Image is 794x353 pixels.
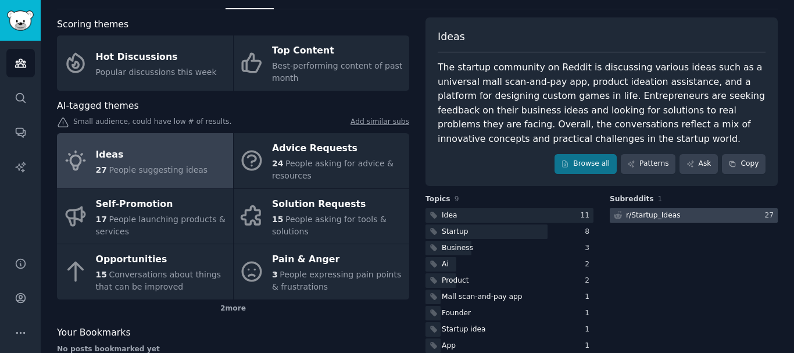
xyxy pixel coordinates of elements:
a: Pain & Anger3People expressing pain points & frustrations [234,244,410,299]
div: Opportunities [96,251,227,269]
span: People suggesting ideas [109,165,208,174]
div: 3 [585,243,593,254]
a: Founder1 [425,306,593,320]
div: Founder [442,308,471,319]
a: Ai2 [425,257,593,272]
span: 1 [658,195,663,203]
div: Small audience, could have low # of results. [57,117,409,129]
a: Self-Promotion17People launching products & services [57,189,233,244]
a: App1 [425,338,593,353]
a: Add similar subs [350,117,409,129]
a: Idea11 [425,208,593,223]
div: Top Content [272,42,403,60]
div: The startup community on Reddit is discussing various ideas such as a universal mall scan-and-pay... [438,60,766,146]
a: Mall scan-and-pay app1 [425,290,593,304]
span: Conversations about things that can be improved [96,270,221,291]
span: People asking for advice & resources [272,159,394,180]
div: Startup idea [442,325,486,335]
div: Advice Requests [272,140,403,158]
a: Ideas27People suggesting ideas [57,133,233,188]
div: r/ Startup_Ideas [626,211,681,221]
img: GummySearch logo [7,10,34,31]
span: Subreddits [610,194,654,205]
a: Browse all [555,154,617,174]
div: 2 more [57,299,409,318]
span: Best-performing content of past month [272,61,402,83]
a: Opportunities15Conversations about things that can be improved [57,244,233,299]
span: People asking for tools & solutions [272,215,387,236]
div: Idea [442,211,457,221]
span: AI-tagged themes [57,99,139,113]
div: 1 [585,325,593,335]
div: Business [442,243,473,254]
div: 1 [585,308,593,319]
span: Topics [425,194,450,205]
span: 27 [96,165,107,174]
a: Advice Requests24People asking for advice & resources [234,133,410,188]
div: Solution Requests [272,195,403,213]
span: Ideas [438,30,465,44]
span: Scoring themes [57,17,128,32]
div: Self-Promotion [96,195,227,213]
span: 3 [272,270,278,279]
div: Pain & Anger [272,251,403,269]
a: Hot DiscussionsPopular discussions this week [57,35,233,91]
div: 11 [580,211,593,221]
a: Top ContentBest-performing content of past month [234,35,410,91]
div: Hot Discussions [96,48,217,66]
span: Popular discussions this week [96,67,217,77]
span: 15 [96,270,107,279]
div: Ai [442,259,449,270]
a: Ask [679,154,718,174]
a: Product2 [425,273,593,288]
span: Your Bookmarks [57,326,131,340]
div: App [442,341,456,351]
a: r/Startup_Ideas27 [610,208,778,223]
span: 15 [272,215,283,224]
div: Startup [442,227,468,237]
a: Business3 [425,241,593,255]
div: 1 [585,341,593,351]
span: People expressing pain points & frustrations [272,270,401,291]
span: People launching products & services [96,215,226,236]
span: 24 [272,159,283,168]
a: Patterns [621,154,675,174]
span: 17 [96,215,107,224]
div: Mall scan-and-pay app [442,292,523,302]
div: 2 [585,259,593,270]
span: 9 [455,195,459,203]
a: Solution Requests15People asking for tools & solutions [234,189,410,244]
div: Product [442,276,469,286]
a: Startup8 [425,224,593,239]
div: 2 [585,276,593,286]
div: Ideas [96,145,208,164]
div: 27 [764,211,778,221]
a: Startup idea1 [425,322,593,337]
div: 8 [585,227,593,237]
div: 1 [585,292,593,302]
button: Copy [722,154,766,174]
